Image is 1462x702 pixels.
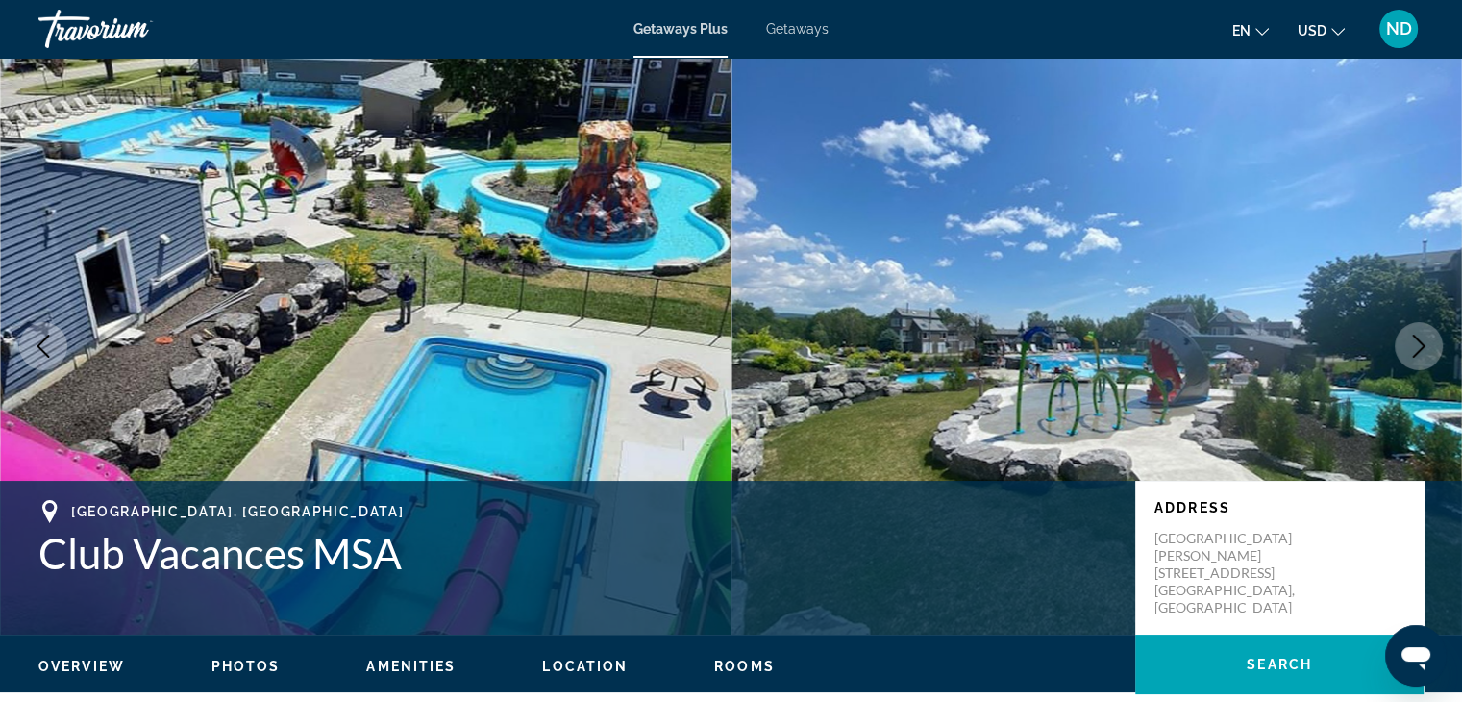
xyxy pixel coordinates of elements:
span: ND [1386,19,1412,38]
button: Amenities [366,658,456,675]
span: Overview [38,659,125,674]
button: Search [1135,635,1424,694]
a: Travorium [38,4,231,54]
p: Address [1154,500,1404,515]
span: en [1232,23,1251,38]
span: Amenities [366,659,456,674]
p: [GEOGRAPHIC_DATA][PERSON_NAME] [STREET_ADDRESS] [GEOGRAPHIC_DATA], [GEOGRAPHIC_DATA] [1154,530,1308,616]
span: Search [1247,657,1312,672]
h1: Club Vacances MSA [38,528,1116,578]
a: Getaways [766,21,829,37]
button: Rooms [714,658,775,675]
button: Overview [38,658,125,675]
span: [GEOGRAPHIC_DATA], [GEOGRAPHIC_DATA] [71,504,404,519]
span: Location [542,659,628,674]
button: Previous image [19,322,67,370]
button: Location [542,658,628,675]
button: Change currency [1298,16,1345,44]
button: Next image [1395,322,1443,370]
span: Photos [211,659,281,674]
iframe: Button to launch messaging window [1385,625,1447,687]
span: USD [1298,23,1326,38]
button: Photos [211,658,281,675]
button: Change language [1232,16,1269,44]
a: Getaways Plus [633,21,728,37]
button: User Menu [1374,9,1424,49]
span: Rooms [714,659,775,674]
